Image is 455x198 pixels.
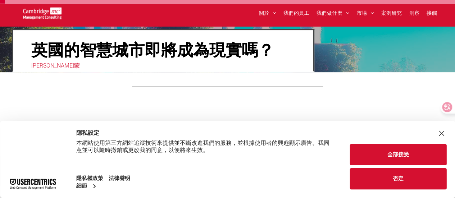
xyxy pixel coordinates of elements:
[313,8,353,19] a: 我們做什麼
[405,8,423,19] a: 洞察
[353,8,377,19] a: 市場
[423,8,441,19] a: 接觸
[23,8,62,16] a: 您的業務轉型 | 劍橋管理諮詢
[31,38,274,60] font: 英國的智慧城市即將成為現實嗎？
[378,8,406,19] a: 案例研究
[255,8,279,19] a: 關於
[23,7,62,19] img: 前往首頁
[280,8,313,19] a: 我們的員工
[31,62,80,69] font: [PERSON_NAME]蒙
